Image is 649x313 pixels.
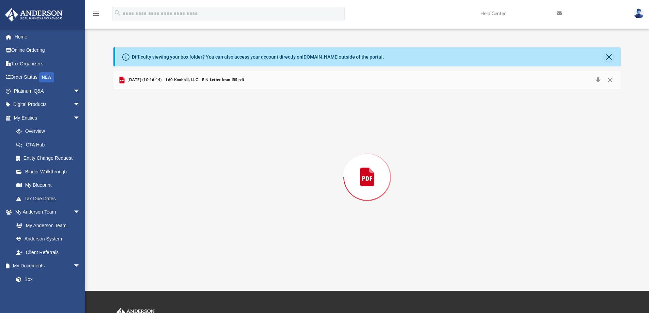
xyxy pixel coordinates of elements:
a: CTA Hub [10,138,90,152]
a: Binder Walkthrough [10,165,90,178]
a: Digital Productsarrow_drop_down [5,98,90,111]
a: Platinum Q&Aarrow_drop_down [5,84,90,98]
span: arrow_drop_down [73,111,87,125]
a: Tax Organizers [5,57,90,71]
a: Overview [10,125,90,138]
i: search [114,9,121,17]
a: Home [5,30,90,44]
a: Entity Change Request [10,152,90,165]
span: [DATE] (10:16:14) - 160 Knobhill, LLC - EIN Letter from IRS.pdf [126,77,244,83]
a: Box [10,272,83,286]
a: My Documentsarrow_drop_down [5,259,87,273]
a: Online Ordering [5,44,90,57]
button: Download [592,75,604,85]
span: arrow_drop_down [73,259,87,273]
a: Anderson System [10,232,87,246]
span: arrow_drop_down [73,98,87,112]
a: Client Referrals [10,246,87,259]
a: Order StatusNEW [5,71,90,84]
button: Close [604,75,616,85]
span: arrow_drop_down [73,84,87,98]
i: menu [92,10,100,18]
a: menu [92,13,100,18]
a: Tax Due Dates [10,192,90,205]
img: User Pic [634,9,644,18]
a: My Anderson Teamarrow_drop_down [5,205,87,219]
button: Close [604,52,614,62]
div: NEW [39,72,54,82]
a: My Anderson Team [10,219,83,232]
div: Difficulty viewing your box folder? You can also access your account directly on outside of the p... [132,53,384,61]
span: arrow_drop_down [73,205,87,219]
div: Preview [113,71,621,265]
img: Anderson Advisors Platinum Portal [3,8,65,21]
a: My Entitiesarrow_drop_down [5,111,90,125]
a: [DOMAIN_NAME] [302,54,339,60]
a: My Blueprint [10,178,87,192]
a: Meeting Minutes [10,286,87,300]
